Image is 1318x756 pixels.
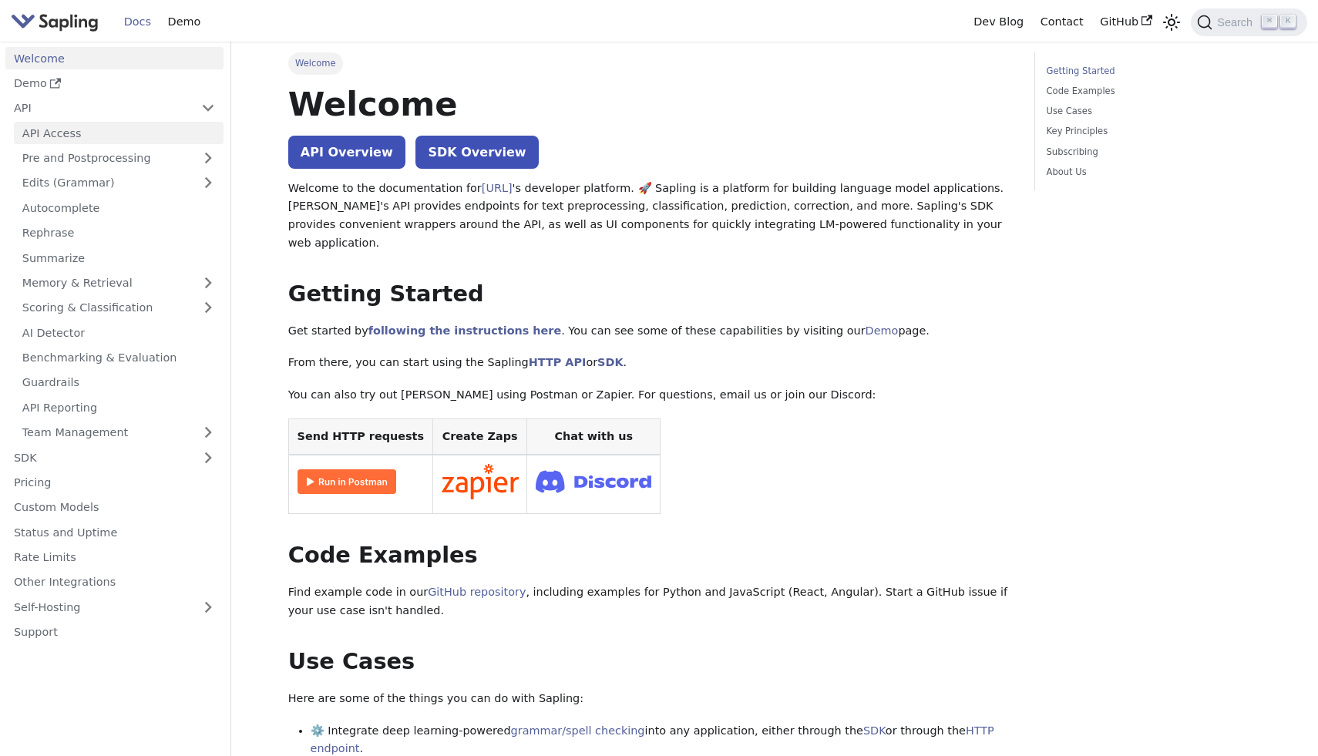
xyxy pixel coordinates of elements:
img: Join Discord [536,465,651,497]
th: Send HTTP requests [288,418,432,455]
a: HTTP endpoint [311,724,994,755]
span: Search [1212,16,1262,29]
a: Use Cases [1047,104,1256,119]
p: You can also try out [PERSON_NAME] using Postman or Zapier. For questions, email us or join our D... [288,386,1013,405]
img: Sapling.ai [11,11,99,33]
a: GitHub [1091,10,1160,34]
a: following the instructions here [368,324,561,337]
a: Pre and Postprocessing [14,147,224,170]
a: SDK [597,356,623,368]
a: API Access [14,122,224,144]
a: Contact [1032,10,1092,34]
a: Memory & Retrieval [14,272,224,294]
a: About Us [1047,165,1256,180]
a: HTTP API [529,356,587,368]
p: Get started by . You can see some of these capabilities by visiting our page. [288,322,1013,341]
a: Subscribing [1047,145,1256,160]
button: Search (Command+K) [1191,8,1306,36]
a: Edits (Grammar) [14,172,224,194]
img: Run in Postman [298,469,396,494]
a: Guardrails [14,371,224,394]
p: From there, you can start using the Sapling or . [288,354,1013,372]
a: Sapling.ai [11,11,104,33]
button: Expand sidebar category 'SDK' [193,446,224,469]
span: Welcome [288,52,343,74]
a: Key Principles [1047,124,1256,139]
img: Connect in Zapier [442,464,519,499]
a: Rate Limits [5,546,224,569]
a: Self-Hosting [5,596,224,618]
h2: Code Examples [288,542,1013,570]
a: SDK [863,724,886,737]
a: SDK [5,446,193,469]
h1: Welcome [288,83,1013,125]
a: Summarize [14,247,224,269]
a: API Reporting [14,396,224,418]
a: AI Detector [14,321,224,344]
a: Demo [866,324,899,337]
a: Demo [160,10,209,34]
a: Team Management [14,422,224,444]
a: Other Integrations [5,571,224,593]
a: [URL] [482,182,513,194]
button: Collapse sidebar category 'API' [193,97,224,119]
th: Create Zaps [432,418,527,455]
a: Scoring & Classification [14,297,224,319]
a: Status and Uptime [5,521,224,543]
button: Switch between dark and light mode (currently light mode) [1161,11,1183,33]
a: Demo [5,72,224,95]
a: GitHub repository [428,586,526,598]
p: Find example code in our , including examples for Python and JavaScript (React, Angular). Start a... [288,583,1013,620]
h2: Getting Started [288,281,1013,308]
a: SDK Overview [415,136,538,169]
a: API [5,97,193,119]
a: Support [5,621,224,643]
a: Benchmarking & Evaluation [14,347,224,369]
a: Code Examples [1047,84,1256,99]
a: Welcome [5,47,224,69]
a: Rephrase [14,222,224,244]
th: Chat with us [527,418,661,455]
kbd: ⌘ [1262,15,1277,29]
a: Docs [116,10,160,34]
a: API Overview [288,136,405,169]
nav: Breadcrumbs [288,52,1013,74]
a: Dev Blog [965,10,1031,34]
a: grammar/spell checking [511,724,645,737]
a: Pricing [5,472,224,494]
a: Custom Models [5,496,224,519]
h2: Use Cases [288,648,1013,676]
p: Welcome to the documentation for 's developer platform. 🚀 Sapling is a platform for building lang... [288,180,1013,253]
kbd: K [1280,15,1296,29]
a: Getting Started [1047,64,1256,79]
a: Autocomplete [14,197,224,219]
p: Here are some of the things you can do with Sapling: [288,690,1013,708]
